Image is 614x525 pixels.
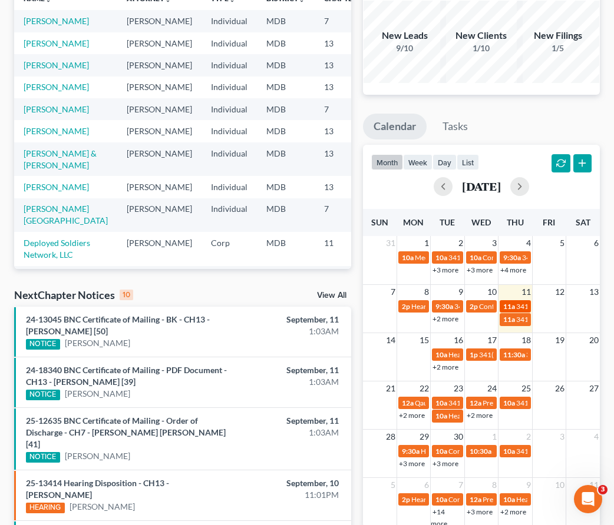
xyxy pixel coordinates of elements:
span: Fri [543,217,555,227]
span: 15 [418,333,430,347]
td: [PERSON_NAME] [117,120,202,142]
span: 8 [423,285,430,299]
span: 4 [525,236,532,250]
span: Meeting of Creditors for [415,253,489,262]
div: 1:03AM [243,376,339,388]
a: [PERSON_NAME] [24,104,89,114]
div: 1/5 [517,42,599,54]
span: 9:30a [402,447,420,456]
td: [PERSON_NAME] [117,232,202,265]
span: 1 [491,430,498,444]
span: 7 [457,478,464,492]
span: Sat [576,217,590,227]
span: 341(a) meeting for [PERSON_NAME] [493,447,606,456]
span: 2p [402,495,410,504]
div: New Filings [517,29,599,42]
span: 341(a) Meeting for [516,447,574,456]
td: MDB [257,176,315,198]
a: [PERSON_NAME] [24,38,89,48]
div: HEARING [26,503,65,513]
span: 20 [588,333,600,347]
span: 1p [470,350,478,359]
span: Tue [440,217,455,227]
td: MDB [257,198,315,232]
div: September, 11 [243,314,339,325]
a: +3 more [467,507,493,516]
a: +3 more [433,459,458,468]
div: 1/10 [440,42,523,54]
a: 25-12635 BNC Certificate of Mailing - Order of Discharge - CH7 - [PERSON_NAME] [PERSON_NAME] [41] [26,416,226,449]
span: 1 [423,236,430,250]
span: 10a [435,398,447,407]
div: NOTICE [26,452,60,463]
a: +2 more [467,411,493,420]
span: 12a [402,398,414,407]
span: 29 [418,430,430,444]
td: MDB [257,266,315,288]
a: 24-18340 BNC Certificate of Mailing - PDF Document - CH13 - [PERSON_NAME] [39] [26,365,227,387]
span: 10a [435,253,447,262]
span: 2p [402,302,410,311]
a: [PERSON_NAME] [65,337,130,349]
td: Individual [202,142,257,176]
div: 9/10 [364,42,446,54]
button: week [403,154,433,170]
td: MDB [257,142,315,176]
td: [PERSON_NAME] [117,198,202,232]
span: 3 [598,485,608,494]
span: Preference Payment Demand Deadline [483,398,602,407]
div: NOTICE [26,390,60,400]
span: 11a [503,315,515,324]
a: 25-13414 Hearing Disposition - CH13 - [PERSON_NAME] [26,478,169,500]
td: [PERSON_NAME] [117,77,202,98]
span: 10a [435,495,447,504]
span: Confirmation hearing for [PERSON_NAME] [448,495,582,504]
td: Individual [202,120,257,142]
span: 5 [389,478,397,492]
span: 9 [525,478,532,492]
span: 11a [503,302,515,311]
span: 12 [554,285,566,299]
span: Hearing for [PERSON_NAME] [411,302,503,311]
span: 27 [588,381,600,396]
span: 11:30a [503,350,525,359]
td: MDB [257,54,315,76]
span: 9:30a [435,302,453,311]
td: MDB [257,120,315,142]
span: Mon [403,217,424,227]
td: Individual [202,198,257,232]
a: Calendar [363,114,427,139]
span: 10a [503,495,515,504]
div: New Clients [440,29,523,42]
span: Hearing for [PERSON_NAME] [448,411,540,420]
a: [PERSON_NAME] [24,182,89,192]
a: +4 more [500,265,526,274]
td: 13 [315,77,374,98]
span: 10a [503,447,515,456]
td: [PERSON_NAME] [117,142,202,176]
div: September, 11 [243,415,339,427]
td: [PERSON_NAME] [117,98,202,120]
span: Hearing for [PERSON_NAME] [516,495,608,504]
a: +2 more [433,363,458,371]
span: 341(a) meeting for [PERSON_NAME] [448,398,562,407]
span: 11 [520,285,532,299]
td: [PERSON_NAME] [117,10,202,32]
span: 3 [559,430,566,444]
td: Corp [202,232,257,265]
span: 10 [554,478,566,492]
td: 7 [315,98,374,120]
span: 16 [453,333,464,347]
span: 2 [457,236,464,250]
a: Deployed Soldiers Network, LLC [24,238,90,260]
a: +2 more [433,314,458,323]
span: Thu [507,217,524,227]
td: Individual [202,32,257,54]
a: [PERSON_NAME] [70,501,135,513]
span: 3 [491,236,498,250]
td: 7 [315,10,374,32]
span: 2p [470,302,478,311]
a: [PERSON_NAME] [24,126,89,136]
span: 12a [470,495,481,504]
iframe: Intercom live chat [574,485,602,513]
